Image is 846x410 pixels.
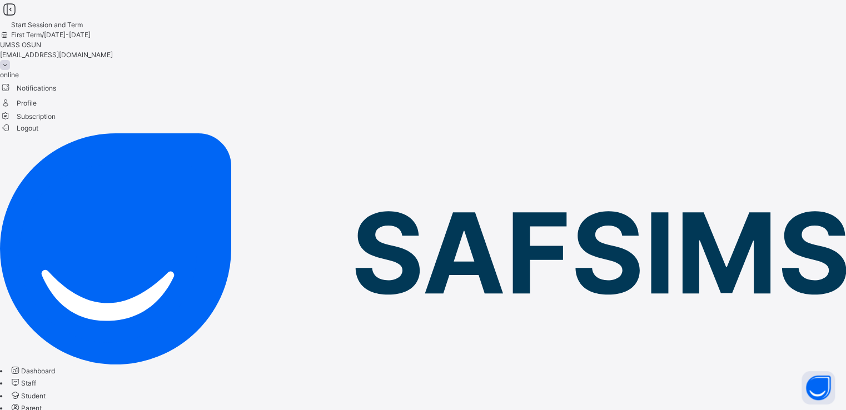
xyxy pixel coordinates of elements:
[21,379,36,387] span: Staff
[9,379,36,387] a: Staff
[802,371,835,404] button: Open asap
[9,392,46,400] a: Student
[9,367,55,375] a: Dashboard
[21,392,46,400] span: Student
[11,21,83,29] span: Start Session and Term
[21,367,55,375] span: Dashboard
